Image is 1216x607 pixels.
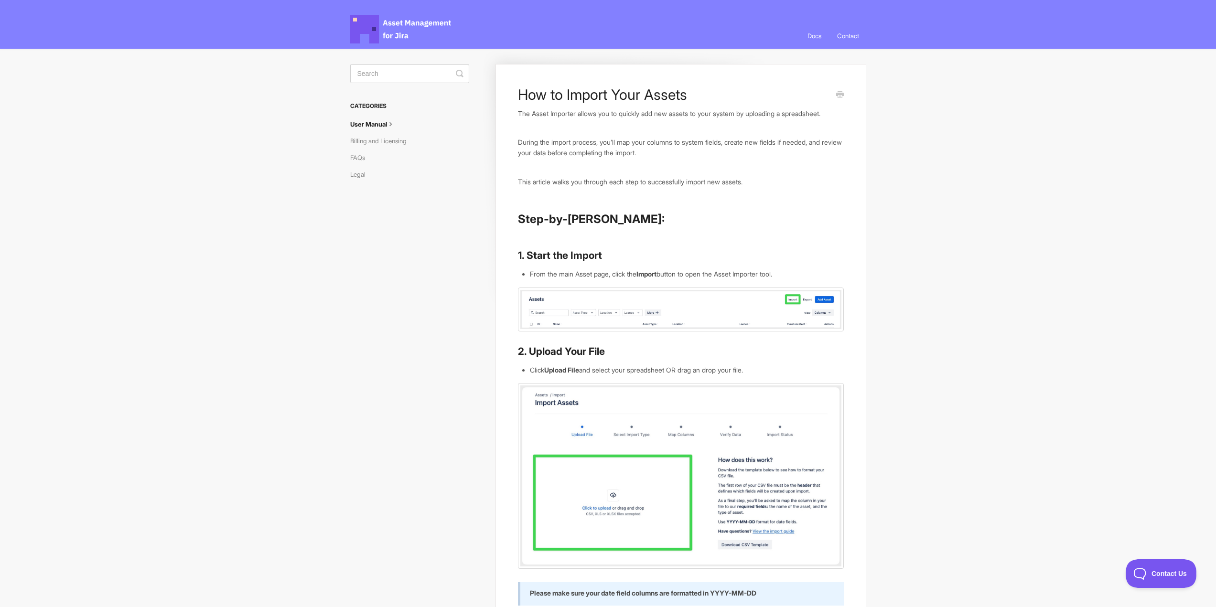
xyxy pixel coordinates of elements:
p: The Asset Importer allows you to quickly add new assets to your system by uploading a spreadsheet. [518,108,843,119]
img: file-52dn6YKs2f.jpg [518,383,843,568]
strong: Import [636,270,656,278]
img: file-QvZ9KPEGLA.jpg [518,288,843,332]
p: This article walks you through each step to successfully import new assets. [518,177,843,187]
a: Contact [830,23,866,49]
li: From the main Asset page, click the button to open the Asset Importer tool. [530,269,843,279]
strong: Please make sure your date field columns are formatted in YYYY-MM-DD [530,589,756,597]
input: Search [350,64,469,83]
p: During the import process, you’ll map your columns to system fields, create new fields if needed,... [518,137,843,158]
h2: Step-by-[PERSON_NAME]: [518,212,843,227]
a: Billing and Licensing [350,133,414,149]
h3: 2. Upload Your File [518,345,843,358]
span: Asset Management for Jira Docs [350,15,452,43]
a: FAQs [350,150,372,165]
h3: Categories [350,97,469,115]
iframe: Toggle Customer Support [1126,559,1197,588]
a: Print this Article [836,90,844,100]
a: Docs [800,23,829,49]
strong: Upload File [544,366,579,374]
h1: How to Import Your Assets [518,86,829,103]
li: Click and select your spreadsheet OR drag an drop your file. [530,365,843,375]
a: User Manual [350,117,403,132]
a: Legal [350,167,373,182]
h3: 1. Start the Import [518,249,843,262]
